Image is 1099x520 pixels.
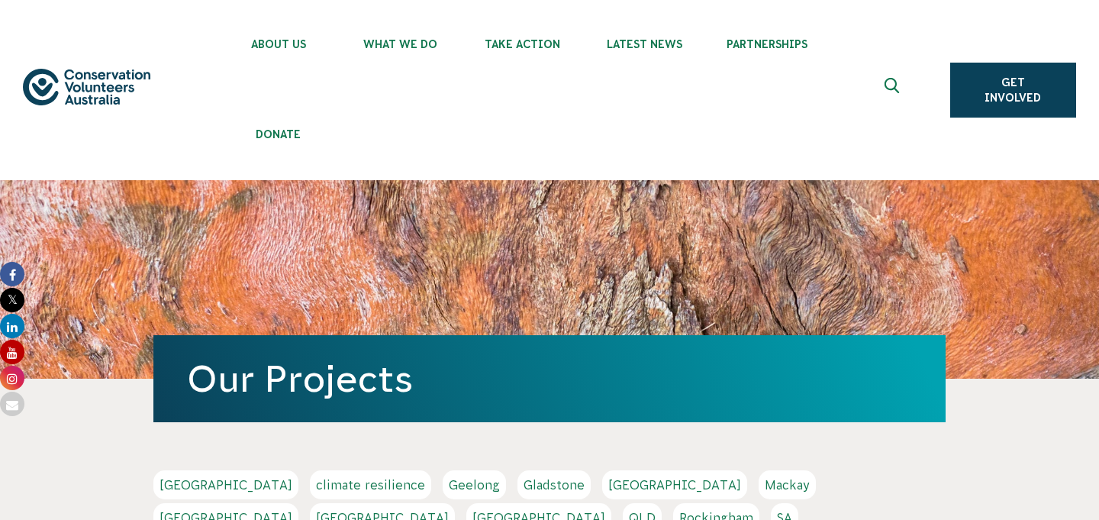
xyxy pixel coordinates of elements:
[187,358,413,399] a: Our Projects
[875,72,912,108] button: Expand search box Close search box
[310,470,431,499] a: climate resilience
[759,470,816,499] a: Mackay
[584,38,706,50] span: Latest News
[602,470,747,499] a: [GEOGRAPHIC_DATA]
[153,470,298,499] a: [GEOGRAPHIC_DATA]
[23,69,150,106] img: logo.svg
[950,63,1076,118] a: Get Involved
[706,38,828,50] span: Partnerships
[218,128,340,140] span: Donate
[884,78,903,102] span: Expand search box
[218,38,340,50] span: About Us
[462,38,584,50] span: Take Action
[443,470,506,499] a: Geelong
[340,38,462,50] span: What We Do
[517,470,591,499] a: Gladstone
